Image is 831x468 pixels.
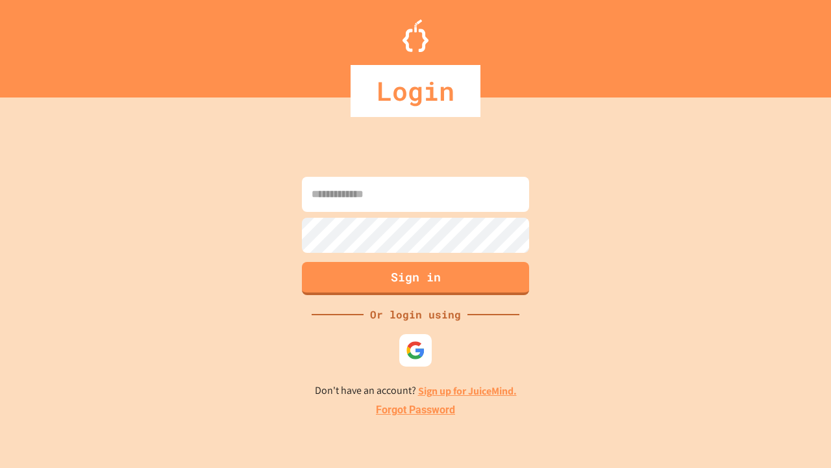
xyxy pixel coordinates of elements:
[315,383,517,399] p: Don't have an account?
[406,341,425,360] img: google-icon.svg
[364,307,467,322] div: Or login using
[302,262,529,295] button: Sign in
[403,19,428,52] img: Logo.svg
[351,65,480,117] div: Login
[418,384,517,398] a: Sign up for JuiceMind.
[376,402,455,418] a: Forgot Password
